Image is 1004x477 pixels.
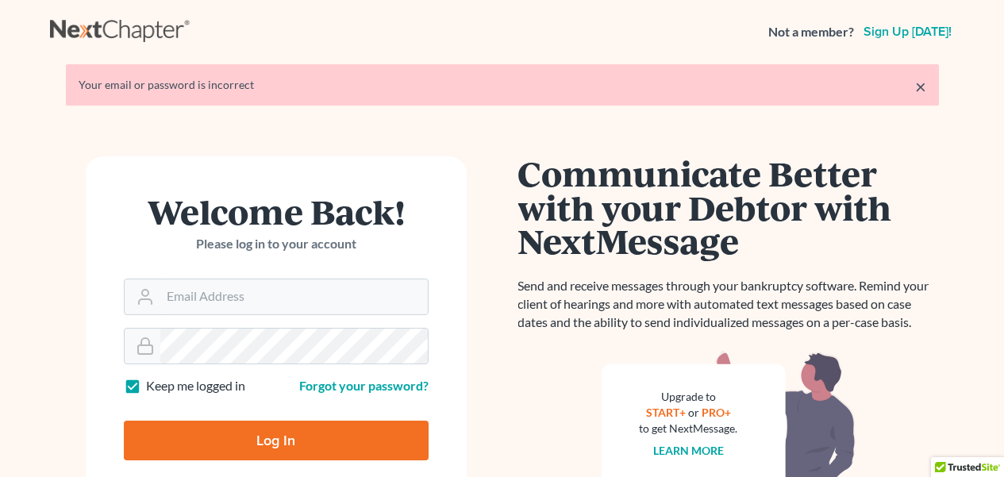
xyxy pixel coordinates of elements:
[124,421,429,460] input: Log In
[768,23,854,41] strong: Not a member?
[653,444,724,457] a: Learn more
[146,377,245,395] label: Keep me logged in
[124,194,429,229] h1: Welcome Back!
[79,77,926,93] div: Your email or password is incorrect
[646,406,686,419] a: START+
[640,389,738,405] div: Upgrade to
[702,406,731,419] a: PRO+
[518,277,939,332] p: Send and receive messages through your bankruptcy software. Remind your client of hearings and mo...
[688,406,699,419] span: or
[299,378,429,393] a: Forgot your password?
[124,235,429,253] p: Please log in to your account
[915,77,926,96] a: ×
[860,25,955,38] a: Sign up [DATE]!
[640,421,738,437] div: to get NextMessage.
[518,156,939,258] h1: Communicate Better with your Debtor with NextMessage
[160,279,428,314] input: Email Address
